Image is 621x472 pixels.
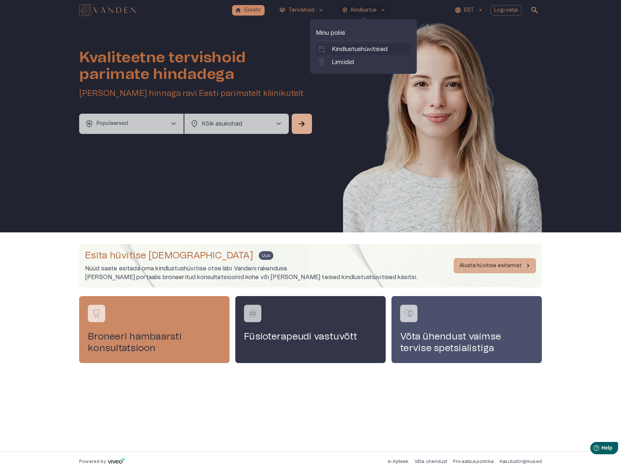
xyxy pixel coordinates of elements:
[292,114,312,134] button: Search
[259,251,273,260] span: Uus
[339,5,389,16] button: health_and_safetyKindlustuskeyboard_arrow_up
[500,459,542,464] a: Kasutustingimused
[332,45,387,54] p: Kindlustushüvitised
[85,119,94,128] span: health_and_safety
[91,308,102,319] img: Broneeri hambaarsti konsultatsioon logo
[343,20,542,254] img: Woman smiling
[316,29,411,37] p: Minu poliis
[388,459,408,464] a: e-Apteek
[297,119,306,128] span: arrow_forward
[235,7,241,13] span: home
[244,331,377,342] h4: Füsioterapeudi vastuvõtt
[276,5,327,16] button: ecg_heartTervishoidkeyboard_arrow_down
[247,308,258,319] img: Füsioterapeudi vastuvõtt logo
[491,5,522,16] button: Logi välja
[318,7,324,13] span: keyboard_arrow_down
[244,7,261,14] p: Esileht
[97,120,128,127] p: Populaarsed
[317,58,410,67] a: labsLimiidid
[85,250,253,261] h4: Esita hüvitise [DEMOGRAPHIC_DATA]
[79,49,313,83] h1: Kvaliteetne tervishoid parimate hindadega
[454,5,484,16] button: EST
[530,6,539,14] span: search
[85,264,417,273] p: Nüüd saate esitada oma kindlustushüvitise otse läbi Vandeni rakenduse.
[391,296,542,363] a: Navigate to service booking
[279,7,286,13] span: ecg_heart
[494,7,518,14] p: Logi välja
[565,439,621,459] iframe: Help widget launcher
[232,5,265,16] button: homeEsileht
[190,119,199,128] span: location_on
[464,7,474,14] p: EST
[527,3,542,17] button: open search modal
[85,273,417,282] p: [PERSON_NAME] portaalis broneeritud konsultatsioonid kohe või [PERSON_NAME] teised kindlustushüvi...
[79,4,136,16] img: Vanden logo
[317,58,326,67] span: labs
[454,258,536,273] button: Alusta hüvitise esitamist
[400,331,533,354] h4: Võta ühendust vaimse tervise spetsialistiga
[88,331,221,354] h4: Broneeri hambaarsti konsultatsioon
[79,459,106,465] p: Powered by
[274,119,283,128] span: chevron_right
[169,119,178,128] span: chevron_right
[415,459,447,465] p: Võta ühendust
[351,7,377,14] p: Kindlustus
[342,7,348,13] span: health_and_safety
[453,459,494,464] a: Privaatsuspoliitika
[332,58,354,67] p: Limiidid
[79,114,184,134] button: health_and_safetyPopulaarsedchevron_right
[459,262,522,270] p: Alusta hüvitise esitamist
[317,45,326,54] span: calendar_add_on
[403,308,414,319] img: Võta ühendust vaimse tervise spetsialistiga logo
[235,296,386,363] a: Navigate to service booking
[202,119,263,128] p: Kõik asukohad
[288,7,315,14] p: Tervishoid
[79,5,229,15] a: Navigate to homepage
[79,88,313,99] h5: [PERSON_NAME] hinnaga ravi Eesti parimatelt kliinikutelt
[79,296,230,363] a: Navigate to service booking
[380,7,386,13] span: keyboard_arrow_up
[317,45,410,54] a: calendar_add_onKindlustushüvitised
